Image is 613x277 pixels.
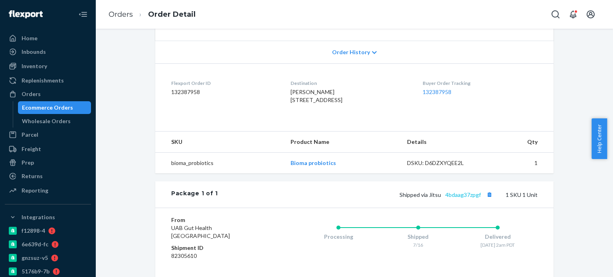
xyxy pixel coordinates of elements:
[22,145,41,153] div: Freight
[155,132,284,153] th: SKU
[171,252,267,260] dd: 82305610
[148,10,196,19] a: Order Detail
[5,32,91,45] a: Home
[5,45,91,58] a: Inbounds
[548,6,564,22] button: Open Search Box
[22,187,48,194] div: Reporting
[458,233,538,241] div: Delivered
[423,80,538,86] dt: Buyer Order Tracking
[5,156,91,169] a: Prep
[399,191,494,198] span: Shipped via Jitsu
[488,132,554,153] th: Qty
[565,6,581,22] button: Open notifications
[378,233,458,241] div: Shipped
[291,88,342,103] span: [PERSON_NAME] [STREET_ADDRESS]
[75,6,91,22] button: Close Navigation
[18,115,91,128] a: Wholesale Orders
[171,189,218,200] div: Package 1 of 1
[22,131,38,139] div: Parcel
[22,62,47,70] div: Inventory
[171,80,278,86] dt: Flexport Order ID
[401,132,488,153] th: Details
[5,128,91,141] a: Parcel
[445,191,481,198] a: 4bdaag37zpgf
[22,48,46,56] div: Inbounds
[5,88,91,100] a: Orders
[155,153,284,174] td: bioma_probiotics
[109,10,133,19] a: Orders
[5,184,91,197] a: Reporting
[291,80,409,86] dt: Destination
[218,189,538,200] div: 1 SKU 1 Unit
[5,143,91,155] a: Freight
[284,132,400,153] th: Product Name
[171,224,230,239] span: UAB Gut Health [GEOGRAPHIC_DATA]
[22,267,49,275] div: 5176b9-7b
[378,242,458,248] div: 7/16
[5,211,91,224] button: Integrations
[458,242,538,248] div: [DATE] 2am PDT
[5,74,91,87] a: Replenishments
[171,216,267,224] dt: From
[22,159,34,167] div: Prep
[5,170,91,183] a: Returns
[5,238,91,251] a: 6e639d-fc
[291,159,336,166] a: Bioma probiotics
[22,117,71,125] div: Wholesale Orders
[22,227,45,235] div: f12898-4
[5,60,91,73] a: Inventory
[423,88,451,95] a: 132387958
[5,251,91,264] a: gnzsuz-v5
[102,3,202,26] ol: breadcrumbs
[22,172,43,180] div: Returns
[22,90,41,98] div: Orders
[22,104,73,112] div: Ecommerce Orders
[18,101,91,114] a: Ecommerce Orders
[171,244,267,252] dt: Shipment ID
[5,224,91,237] a: f12898-4
[9,10,43,18] img: Flexport logo
[591,118,607,159] button: Help Center
[488,153,554,174] td: 1
[332,48,370,56] span: Order History
[299,233,378,241] div: Processing
[22,77,64,84] div: Replenishments
[171,88,278,96] dd: 132387958
[22,240,48,248] div: 6e639d-fc
[22,213,55,221] div: Integrations
[484,189,494,200] button: Copy tracking number
[22,34,38,42] div: Home
[407,159,482,167] div: DSKU: D6DZXYQEE2L
[22,254,48,262] div: gnzsuz-v5
[583,6,599,22] button: Open account menu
